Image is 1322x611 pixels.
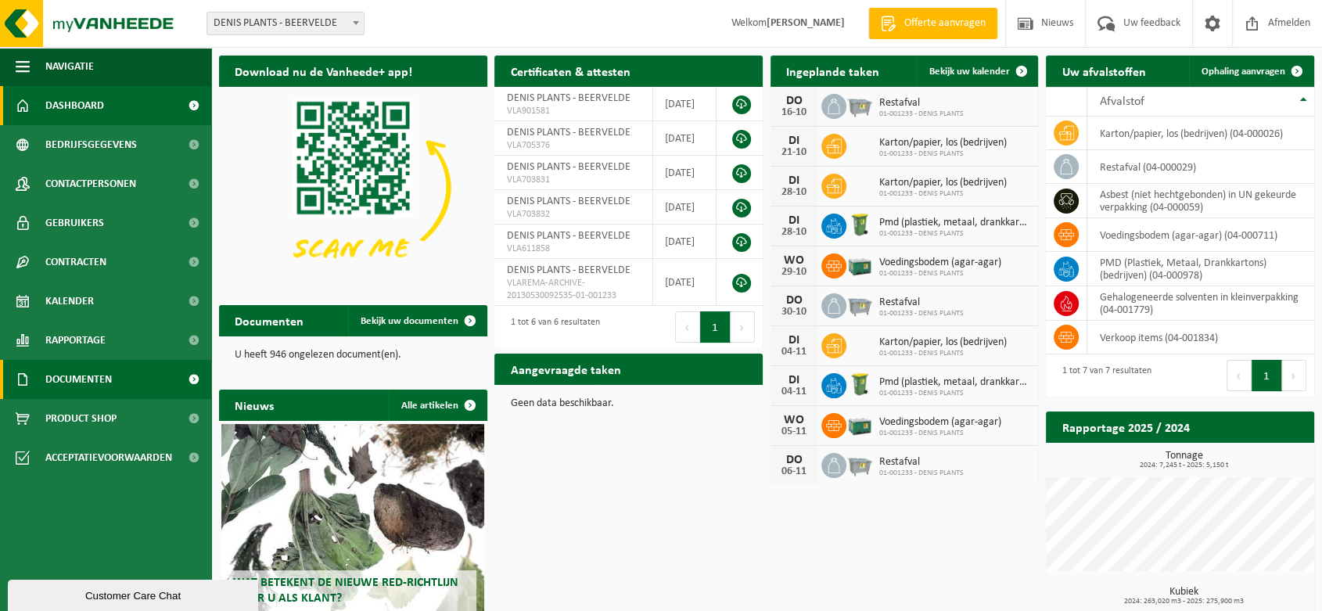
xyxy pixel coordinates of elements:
span: 01-001233 - DENIS PLANTS [879,309,964,318]
div: 28-10 [778,227,810,238]
button: Next [1282,360,1306,391]
h3: Kubiek [1054,587,1314,606]
span: DENIS PLANTS - BEERVELDE [506,196,630,207]
button: Previous [675,311,700,343]
span: Acceptatievoorwaarden [45,438,172,477]
span: DENIS PLANTS - BEERVELDE [207,12,365,35]
p: U heeft 946 ongelezen document(en). [235,350,472,361]
span: Ophaling aanvragen [1202,66,1285,77]
span: 01-001233 - DENIS PLANTS [879,389,1031,398]
span: 01-001233 - DENIS PLANTS [879,229,1031,239]
span: VLA901581 [506,105,640,117]
td: voedingsbodem (agar-agar) (04-000711) [1087,218,1314,252]
span: 01-001233 - DENIS PLANTS [879,189,1007,199]
div: 28-10 [778,187,810,198]
span: Bedrijfsgegevens [45,125,137,164]
div: 29-10 [778,267,810,278]
span: Restafval [879,456,964,469]
h2: Ingeplande taken [771,56,895,86]
span: DENIS PLANTS - BEERVELDE [506,92,630,104]
button: Next [731,311,755,343]
div: 04-11 [778,386,810,397]
td: [DATE] [653,259,717,306]
td: [DATE] [653,225,717,259]
a: Offerte aanvragen [868,8,997,39]
span: 01-001233 - DENIS PLANTS [879,429,1001,438]
span: Gebruikers [45,203,104,243]
img: PB-LB-0680-HPE-GN-01 [846,251,873,278]
div: 1 tot 6 van 6 resultaten [502,310,599,344]
td: restafval (04-000029) [1087,150,1314,184]
div: 1 tot 7 van 7 resultaten [1054,358,1151,393]
span: 01-001233 - DENIS PLANTS [879,469,964,478]
span: Navigatie [45,47,94,86]
span: Documenten [45,360,112,399]
td: [DATE] [653,87,717,121]
a: Alle artikelen [389,390,486,421]
img: WB-0240-HPE-GN-50 [846,211,873,238]
span: Contracten [45,243,106,282]
a: Bekijk rapportage [1198,442,1313,473]
span: 01-001233 - DENIS PLANTS [879,349,1007,358]
span: DENIS PLANTS - BEERVELDE [207,13,364,34]
span: 01-001233 - DENIS PLANTS [879,149,1007,159]
td: verkoop items (04-001834) [1087,321,1314,354]
td: [DATE] [653,121,717,156]
div: 16-10 [778,107,810,118]
span: 01-001233 - DENIS PLANTS [879,110,964,119]
td: gehalogeneerde solventen in kleinverpakking (04-001779) [1087,286,1314,321]
h3: Tonnage [1054,451,1314,469]
span: Dashboard [45,86,104,125]
span: 01-001233 - DENIS PLANTS [879,269,1001,279]
div: 04-11 [778,347,810,358]
span: Contactpersonen [45,164,136,203]
img: WB-2500-GAL-GY-01 [846,291,873,318]
span: Karton/papier, los (bedrijven) [879,336,1007,349]
td: asbest (niet hechtgebonden) in UN gekeurde verpakking (04-000059) [1087,184,1314,218]
span: Bekijk uw kalender [929,66,1009,77]
img: WB-2500-GAL-GY-01 [846,92,873,118]
div: DO [778,294,810,307]
div: 21-10 [778,147,810,158]
span: Voedingsbodem (agar-agar) [879,257,1001,269]
div: WO [778,254,810,267]
span: VLA611858 [506,243,640,255]
div: 30-10 [778,307,810,318]
td: [DATE] [653,156,717,190]
span: DENIS PLANTS - BEERVELDE [506,161,630,173]
span: DENIS PLANTS - BEERVELDE [506,127,630,138]
span: Product Shop [45,399,117,438]
a: Ophaling aanvragen [1189,56,1313,87]
span: Offerte aanvragen [900,16,990,31]
div: DI [778,214,810,227]
span: Afvalstof [1099,95,1144,108]
div: WO [778,414,810,426]
span: Restafval [879,297,964,309]
h2: Nieuws [219,390,289,420]
p: Geen data beschikbaar. [510,398,747,409]
img: WB-0240-HPE-GN-50 [846,371,873,397]
span: DENIS PLANTS - BEERVELDE [506,264,630,276]
span: Pmd (plastiek, metaal, drankkartons) (bedrijven) [879,217,1031,229]
iframe: chat widget [8,577,261,611]
h2: Documenten [219,305,319,336]
span: VLA703831 [506,174,640,186]
div: DI [778,334,810,347]
span: Bekijk uw documenten [361,316,458,326]
div: DI [778,374,810,386]
img: Download de VHEPlus App [219,87,487,288]
span: VLA703832 [506,208,640,221]
img: PB-LB-0680-HPE-GN-01 [846,411,873,437]
strong: [PERSON_NAME] [767,17,845,29]
span: 2024: 7,245 t - 2025: 5,150 t [1054,462,1314,469]
h2: Rapportage 2025 / 2024 [1046,412,1205,442]
button: Previous [1227,360,1252,391]
span: Pmd (plastiek, metaal, drankkartons) (bedrijven) [879,376,1031,389]
div: DO [778,95,810,107]
span: Kalender [45,282,94,321]
span: VLAREMA-ARCHIVE-20130530092535-01-001233 [506,277,640,302]
img: WB-2500-GAL-GY-01 [846,451,873,477]
span: VLA705376 [506,139,640,152]
span: DENIS PLANTS - BEERVELDE [506,230,630,242]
